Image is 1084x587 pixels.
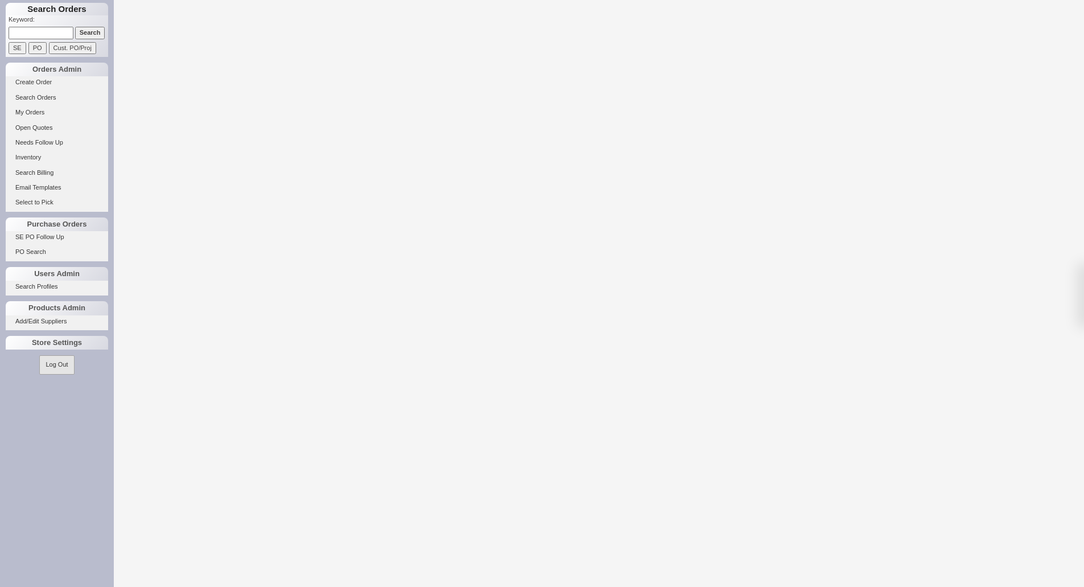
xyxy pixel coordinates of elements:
[28,42,47,54] input: PO
[6,63,108,76] div: Orders Admin
[6,336,108,350] div: Store Settings
[75,27,105,39] input: Search
[6,92,108,104] a: Search Orders
[6,231,108,243] a: SE PO Follow Up
[6,137,108,149] a: Needs Follow Up
[6,246,108,258] a: PO Search
[6,301,108,315] div: Products Admin
[15,139,63,146] span: Needs Follow Up
[6,106,108,118] a: My Orders
[6,196,108,208] a: Select to Pick
[9,42,26,54] input: SE
[49,42,96,54] input: Cust. PO/Proj
[6,281,108,293] a: Search Profiles
[6,151,108,163] a: Inventory
[6,217,108,231] div: Purchase Orders
[6,122,108,134] a: Open Quotes
[6,315,108,327] a: Add/Edit Suppliers
[6,182,108,194] a: Email Templates
[39,355,74,374] button: Log Out
[6,167,108,179] a: Search Billing
[6,267,108,281] div: Users Admin
[6,76,108,88] a: Create Order
[6,3,108,15] h1: Search Orders
[9,15,108,27] p: Keyword:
